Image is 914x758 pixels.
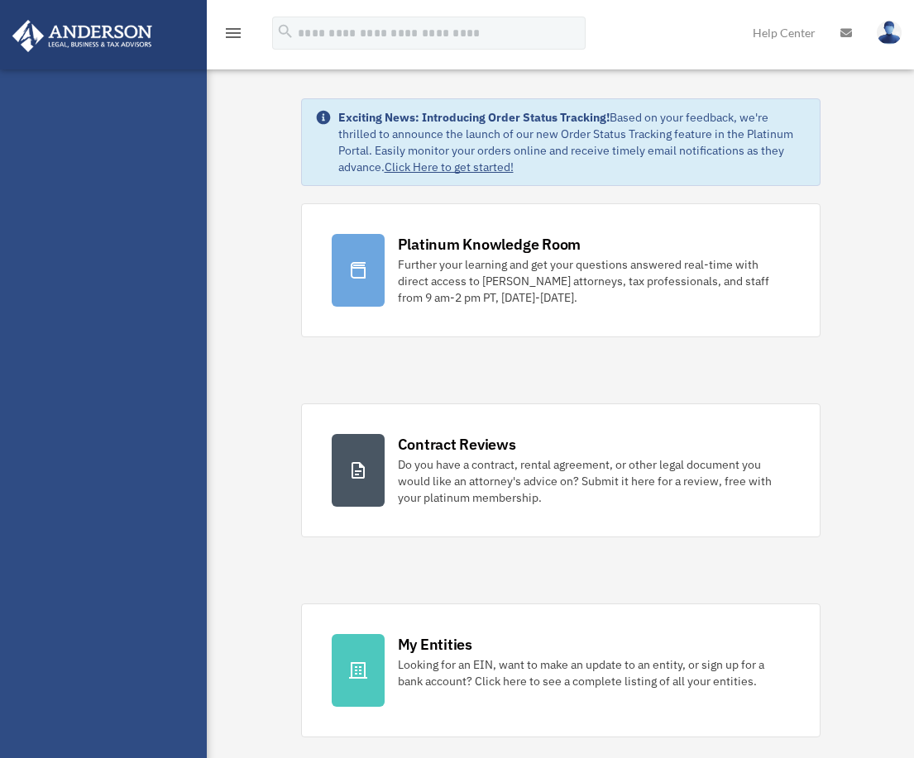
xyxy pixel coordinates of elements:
[398,256,790,306] div: Further your learning and get your questions answered real-time with direct access to [PERSON_NAM...
[276,22,294,41] i: search
[7,20,157,52] img: Anderson Advisors Platinum Portal
[223,23,243,43] i: menu
[398,434,516,455] div: Contract Reviews
[398,234,581,255] div: Platinum Knowledge Room
[338,109,806,175] div: Based on your feedback, we're thrilled to announce the launch of our new Order Status Tracking fe...
[398,634,472,655] div: My Entities
[398,656,790,689] div: Looking for an EIN, want to make an update to an entity, or sign up for a bank account? Click her...
[301,403,821,537] a: Contract Reviews Do you have a contract, rental agreement, or other legal document you would like...
[385,160,514,174] a: Click Here to get started!
[338,110,610,125] strong: Exciting News: Introducing Order Status Tracking!
[877,21,902,45] img: User Pic
[301,203,821,337] a: Platinum Knowledge Room Further your learning and get your questions answered real-time with dire...
[223,29,243,43] a: menu
[301,603,821,737] a: My Entities Looking for an EIN, want to make an update to an entity, or sign up for a bank accoun...
[398,456,790,506] div: Do you have a contract, rental agreement, or other legal document you would like an attorney's ad...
